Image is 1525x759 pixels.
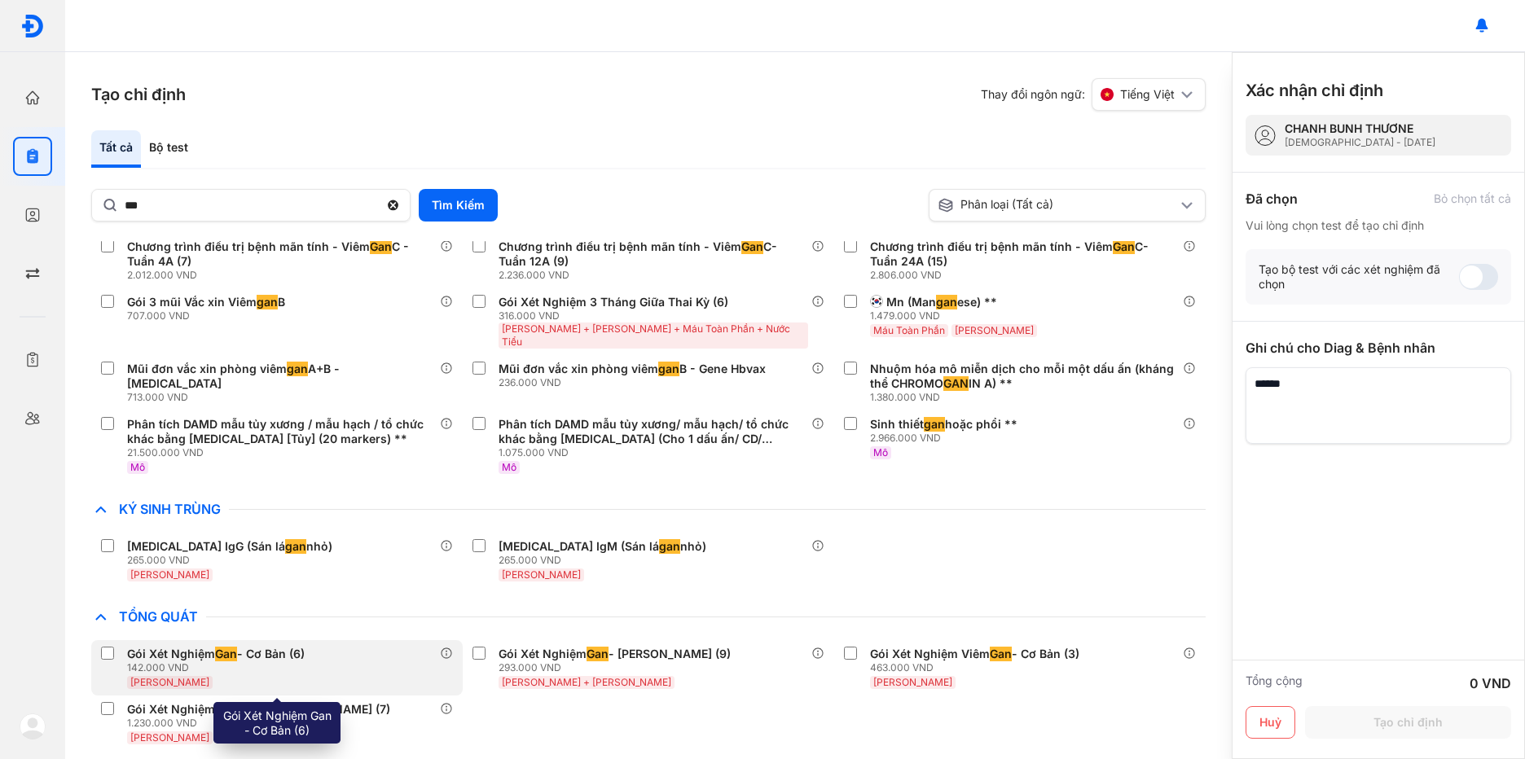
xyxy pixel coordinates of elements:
span: [PERSON_NAME] + [PERSON_NAME] + Máu Toàn Phần + Nước Tiểu [502,322,790,348]
button: Tạo chỉ định [1305,706,1511,739]
span: Ký Sinh Trùng [111,501,229,517]
div: CHANH BUNH THƯƠNE [1285,121,1435,136]
span: gan [936,295,957,309]
div: Mn (Man ese) ** [886,295,997,309]
div: Chương trình điều trị bệnh mãn tính - Viêm C- Tuần 12A (9) [499,239,805,269]
div: Tất cả [91,130,141,168]
div: 265.000 VND [499,554,713,567]
div: 21.500.000 VND [127,446,440,459]
div: Gói Xét Nghiệm - [PERSON_NAME] (9) [499,647,731,661]
div: [MEDICAL_DATA] IgM (Sán lá nhỏ) [499,539,706,554]
div: Phân tích DAMD mẫu tủy xương / mẫu hạch / tổ chức khác bằng [MEDICAL_DATA] [Tủy] (20 markers) ** [127,417,433,446]
span: GAN [943,376,969,391]
div: Vui lòng chọn test để tạo chỉ định [1246,218,1511,233]
div: Gói Xét Nghiệm 3 Tháng Giữa Thai Kỳ (6) [499,295,728,309]
div: [MEDICAL_DATA] IgG (Sán lá nhỏ) [127,539,332,554]
div: Tạo bộ test với các xét nghiệm đã chọn [1259,262,1459,292]
div: Phân loại (Tất cả) [938,197,1177,213]
img: logo [20,713,46,739]
div: Thay đổi ngôn ngữ: [981,78,1206,111]
div: 293.000 VND [499,661,737,674]
span: [PERSON_NAME] [130,568,209,581]
div: Gói Xét Nghiệm - Cơ Bản (6) [127,647,305,661]
div: Phân tích DAMD mẫu tủy xương/ mẫu hạch/ tổ chức khác bằng [MEDICAL_DATA] (Cho 1 dấu ấn/ CD/ marke... [499,417,805,446]
span: [PERSON_NAME] [502,568,581,581]
span: gan [658,362,679,376]
span: Tổng Quát [111,608,206,625]
div: 1.380.000 VND [870,391,1183,404]
span: [PERSON_NAME] [873,676,952,688]
div: 463.000 VND [870,661,1086,674]
span: Mô [130,461,145,473]
span: [PERSON_NAME] [955,324,1034,336]
span: Gan [247,702,269,717]
div: 236.000 VND [499,376,772,389]
div: 1.075.000 VND [499,446,811,459]
span: Gan [370,239,392,254]
div: 713.000 VND [127,391,440,404]
span: Tiếng Việt [1120,87,1175,102]
div: Ghi chú cho Diag & Bệnh nhân [1246,338,1511,358]
div: 2.966.000 VND [870,432,1024,445]
div: Đã chọn [1246,189,1298,208]
div: Mũi đơn vắc xin phòng viêm B - Gene Hbvax [499,362,766,376]
div: Chương trình điều trị bệnh mãn tính - Viêm C - Tuần 4A (7) [127,239,433,269]
div: 707.000 VND [127,309,292,322]
span: Mô [502,461,516,473]
span: Gan [990,647,1012,661]
div: Mũi đơn vắc xin phòng viêm A+B - [MEDICAL_DATA] [127,362,433,391]
div: Nhuộm hóa mô miễn dịch cho mỗi một dấu ấn (kháng thể CHROMO IN A) ** [870,362,1176,391]
div: 1.230.000 VND [127,717,397,730]
img: logo [20,14,45,38]
div: 2.806.000 VND [870,269,1183,282]
span: gan [285,539,306,554]
div: Gói Xét Nghiệm Viêm - [PERSON_NAME] (7) [127,702,390,717]
span: Gan [741,239,763,254]
span: [PERSON_NAME] + [PERSON_NAME] [502,676,671,688]
div: [DEMOGRAPHIC_DATA] - [DATE] [1285,136,1435,149]
div: Sinh thiết hoặc phổi ** [870,417,1017,432]
div: Gói 3 mũi Vắc xin Viêm B [127,295,285,309]
div: Chương trình điều trị bệnh mãn tính - Viêm C- Tuần 24A (15) [870,239,1176,269]
span: [PERSON_NAME] [130,731,209,744]
div: Bộ test [141,130,196,168]
span: gan [257,295,278,309]
div: 0 VND [1470,673,1511,693]
div: Tổng cộng [1246,673,1303,693]
div: 2.012.000 VND [127,269,440,282]
button: Tìm Kiếm [419,189,498,222]
span: gan [659,539,680,554]
span: Mô [873,446,888,458]
span: Máu Toàn Phần [873,324,945,336]
div: 316.000 VND [499,309,811,322]
div: 265.000 VND [127,554,339,567]
button: Huỷ [1246,706,1295,739]
h3: Xác nhận chỉ định [1246,79,1383,102]
span: Gan [215,647,237,661]
div: 142.000 VND [127,661,311,674]
div: Gói Xét Nghiệm Viêm - Cơ Bản (3) [870,647,1079,661]
span: Gan [587,647,609,661]
span: Gan [1113,239,1135,254]
span: [PERSON_NAME] [130,676,209,688]
span: gan [287,362,308,376]
h3: Tạo chỉ định [91,83,186,106]
div: Bỏ chọn tất cả [1434,191,1511,206]
div: 2.236.000 VND [499,269,811,282]
span: gan [924,417,945,432]
div: 1.479.000 VND [870,309,1040,322]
